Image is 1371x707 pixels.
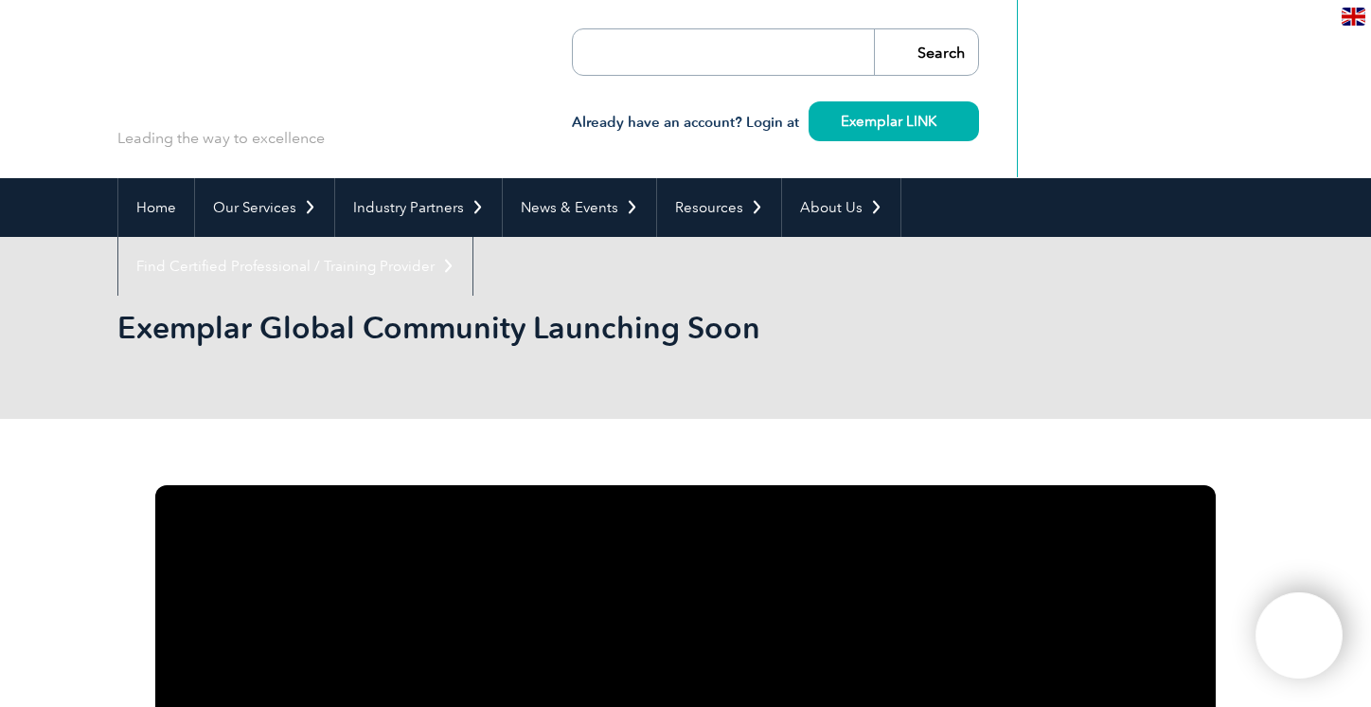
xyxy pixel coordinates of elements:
a: News & Events [503,178,656,237]
img: svg+xml;nitro-empty-id=MTMzODoxMTY=-1;base64,PHN2ZyB2aWV3Qm94PSIwIDAgNDAwIDQwMCIgd2lkdGg9IjQwMCIg... [1275,612,1323,660]
img: svg+xml;nitro-empty-id=MzUxOjIzMg==-1;base64,PHN2ZyB2aWV3Qm94PSIwIDAgMTEgMTEiIHdpZHRoPSIxMSIgaGVp... [936,116,947,126]
h3: Already have an account? Login at [572,111,979,135]
a: Our Services [195,178,334,237]
a: Industry Partners [335,178,502,237]
input: Search [874,29,978,75]
a: Exemplar LINK [809,101,979,141]
a: About Us [782,178,900,237]
a: Home [118,178,194,237]
a: Resources [657,178,781,237]
img: en [1342,8,1365,26]
h2: Exemplar Global Community Launching Soon [117,313,913,343]
a: Find Certified Professional / Training Provider [118,237,472,296]
p: Leading the way to excellence [117,128,325,149]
